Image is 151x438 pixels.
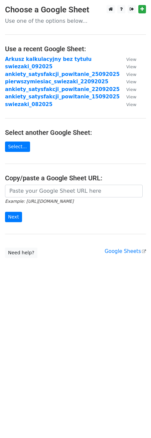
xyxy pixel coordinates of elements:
[5,5,146,15] h3: Choose a Google Sheet
[120,79,136,85] a: View
[5,45,146,53] h4: Use a recent Google Sheet:
[126,64,136,69] small: View
[5,71,120,77] a: ankiety_satysfakcji_powitanie_25092025
[126,94,136,99] small: View
[5,17,146,24] p: Use one of the options below...
[126,72,136,77] small: View
[5,64,52,70] a: swiezaki_092025
[120,64,136,70] a: View
[120,56,136,62] a: View
[5,199,73,204] small: Example: [URL][DOMAIN_NAME]
[120,101,136,107] a: View
[120,94,136,100] a: View
[5,128,146,137] h4: Select another Google Sheet:
[5,248,37,258] a: Need help?
[5,56,92,62] a: Arkusz kalkulacyjny bez tytułu
[5,174,146,182] h4: Copy/paste a Google Sheet URL:
[105,248,146,254] a: Google Sheets
[126,79,136,84] small: View
[5,185,143,197] input: Paste your Google Sheet URL here
[126,102,136,107] small: View
[5,79,108,85] a: pierwszymiesiac_swiezaki_22092025
[5,212,22,222] input: Next
[5,86,120,92] a: ankiety_satysfakcji_powitanie_22092025
[5,142,30,152] a: Select...
[126,57,136,62] small: View
[126,87,136,92] small: View
[5,101,52,107] a: swiezaki_082025
[5,94,120,100] a: ankiety_satysfakcji_powitanie_15092025
[120,86,136,92] a: View
[120,71,136,77] a: View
